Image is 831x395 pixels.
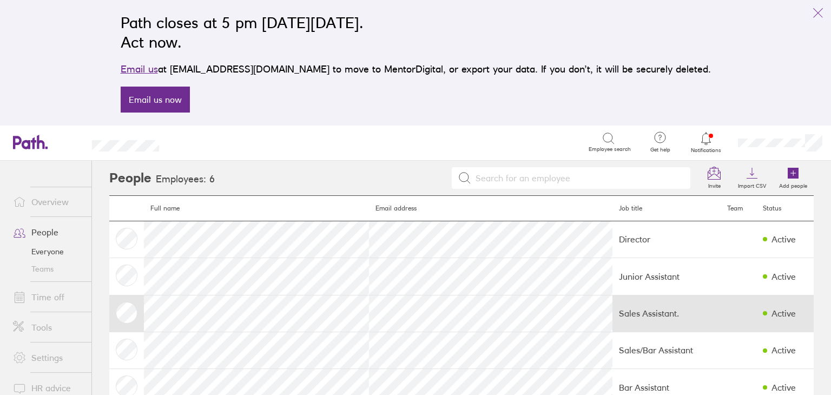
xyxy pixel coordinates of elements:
td: Sales/Bar Assistant [612,332,721,368]
td: Sales Assistant. [612,295,721,332]
div: Search [188,137,216,147]
a: Overview [4,191,91,213]
span: Notifications [689,147,724,154]
h2: People [109,161,151,195]
a: People [4,221,91,243]
a: Everyone [4,243,91,260]
div: Active [771,383,796,392]
p: at [EMAIL_ADDRESS][DOMAIN_NAME] to move to MentorDigital, or export your data. If you don’t, it w... [121,62,711,77]
div: Active [771,345,796,355]
th: Job title [612,196,721,221]
label: Invite [702,180,727,189]
a: Invite [697,161,731,195]
span: Employee search [589,146,631,153]
a: Import CSV [731,161,773,195]
div: Active [771,308,796,318]
td: Junior Assistant [612,258,721,295]
th: Status [756,196,814,221]
td: Director [612,221,721,258]
th: Full name [144,196,369,221]
th: Team [721,196,756,221]
h2: Path closes at 5 pm [DATE][DATE]. Act now. [121,13,711,52]
span: Get help [643,147,678,153]
a: Time off [4,286,91,308]
a: Email us [121,63,158,75]
th: Email address [369,196,612,221]
a: Add people [773,161,814,195]
div: Active [771,272,796,281]
a: Tools [4,317,91,338]
div: Active [771,234,796,244]
h3: Employees: 6 [156,174,215,185]
label: Import CSV [731,180,773,189]
a: Settings [4,347,91,368]
a: Notifications [689,131,724,154]
a: Teams [4,260,91,278]
input: Search for an employee [471,168,684,188]
a: Email us now [121,87,190,113]
label: Add people [773,180,814,189]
